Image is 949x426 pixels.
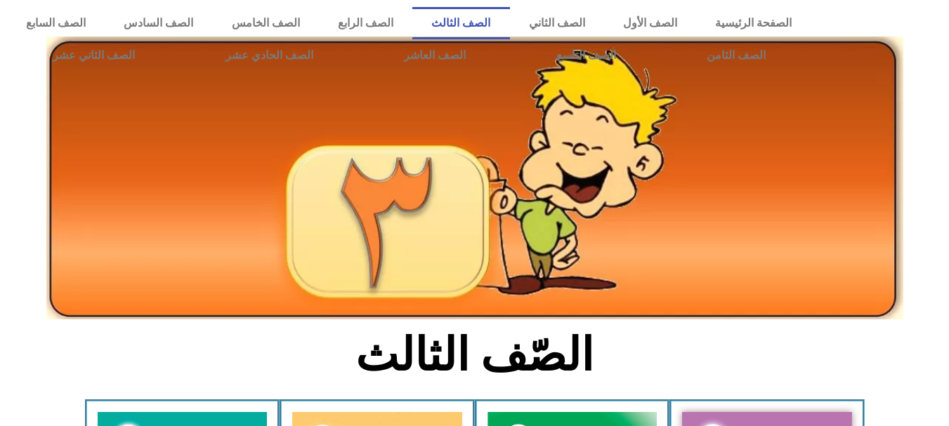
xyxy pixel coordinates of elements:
[180,39,358,72] a: الصف الحادي عشر
[511,39,661,72] a: الصف التاسع
[510,7,604,39] a: الصف الثاني
[242,328,707,382] h2: الصّف الثالث
[696,7,811,39] a: الصفحة الرئيسية
[604,7,696,39] a: الصف الأول
[213,7,319,39] a: الصف الخامس
[358,39,511,72] a: الصف العاشر
[661,39,811,72] a: الصف الثامن
[7,7,105,39] a: الصف السابع
[319,7,412,39] a: الصف الرابع
[7,39,180,72] a: الصف الثاني عشر
[412,7,509,39] a: الصف الثالث
[105,7,212,39] a: الصف السادس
